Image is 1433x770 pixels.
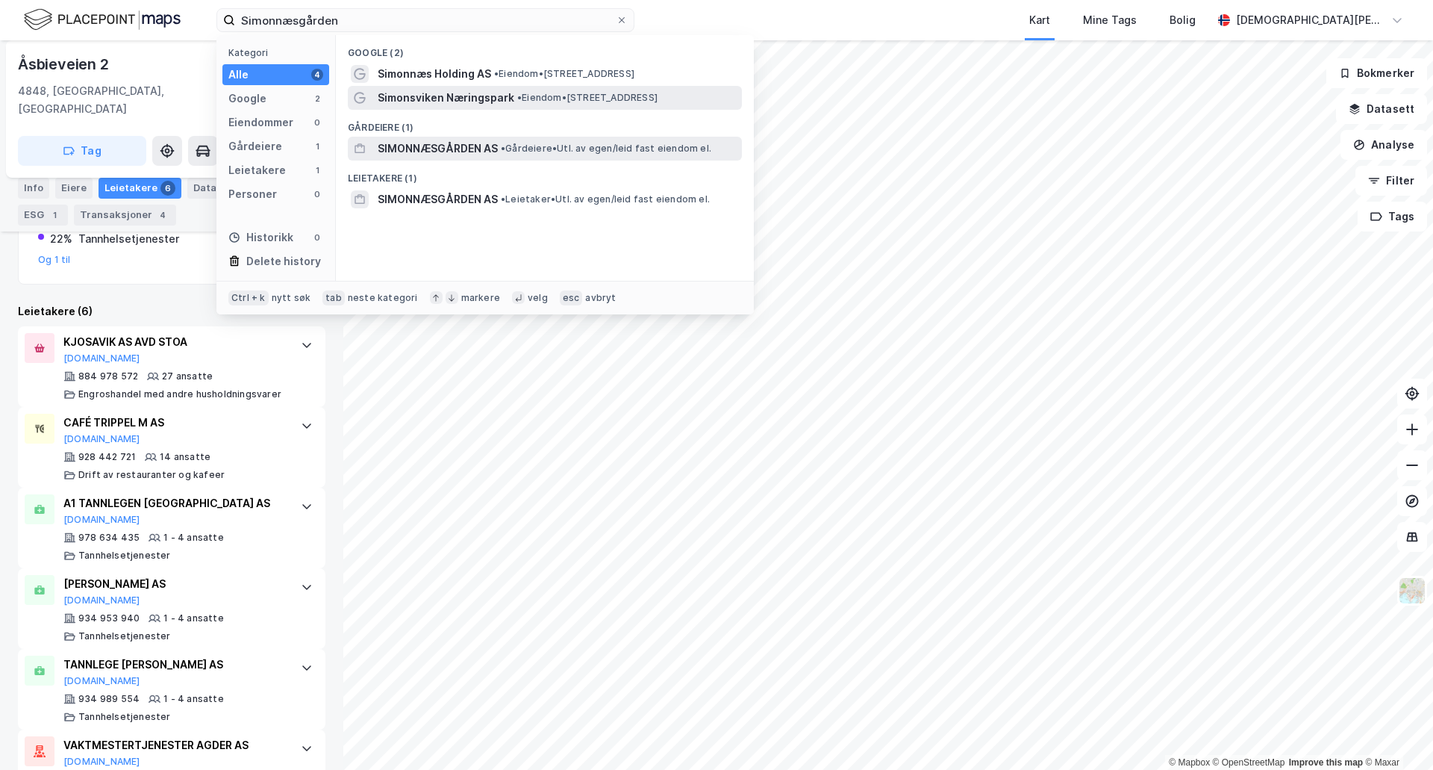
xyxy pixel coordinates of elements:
[63,736,286,754] div: VAKTMESTERTJENESTER AGDER AS
[1355,166,1427,196] button: Filter
[235,9,616,31] input: Søk på adresse, matrikkel, gårdeiere, leietakere eller personer
[336,110,754,137] div: Gårdeiere (1)
[1213,757,1285,768] a: OpenStreetMap
[63,333,286,351] div: KJOSAVIK AS AVD STOA
[501,143,711,155] span: Gårdeiere • Utl. av egen/leid fast eiendom el.
[18,136,146,166] button: Tag
[63,353,140,364] button: [DOMAIN_NAME]
[494,68,499,79] span: •
[78,612,140,624] div: 934 953 940
[1170,11,1196,29] div: Bolig
[560,291,583,305] div: esc
[160,451,210,463] div: 14 ansatte
[378,89,514,107] span: Simonsviken Næringspark
[501,193,505,205] span: •
[1029,11,1050,29] div: Kart
[78,370,138,382] div: 884 978 572
[311,164,323,176] div: 1
[501,193,710,205] span: Leietaker • Utl. av egen/leid fast eiendom el.
[99,178,181,199] div: Leietakere
[78,711,171,723] div: Tannhelsetjenester
[461,292,500,304] div: markere
[78,532,140,544] div: 978 634 435
[228,90,266,108] div: Google
[1358,698,1433,770] iframe: Chat Widget
[378,140,498,158] span: SIMONNÆSGÅRDEN AS
[63,433,140,445] button: [DOMAIN_NAME]
[160,181,175,196] div: 6
[162,370,213,382] div: 27 ansatte
[228,47,329,58] div: Kategori
[18,52,112,76] div: Åsbieveien 2
[228,291,269,305] div: Ctrl + k
[494,68,634,80] span: Eiendom • [STREET_ADDRESS]
[228,185,277,203] div: Personer
[47,208,62,223] div: 1
[311,140,323,152] div: 1
[50,230,72,248] div: 22%
[1289,757,1363,768] a: Improve this map
[585,292,616,304] div: avbryt
[1336,94,1427,124] button: Datasett
[163,612,224,624] div: 1 - 4 ansatte
[501,143,505,154] span: •
[228,66,249,84] div: Alle
[517,92,522,103] span: •
[74,205,176,226] div: Transaksjoner
[1358,202,1427,232] button: Tags
[1398,577,1426,605] img: Z
[63,494,286,512] div: A1 TANNLEGEN [GEOGRAPHIC_DATA] AS
[1340,130,1427,160] button: Analyse
[63,756,140,768] button: [DOMAIN_NAME]
[228,114,293,131] div: Eiendommer
[272,292,311,304] div: nytt søk
[78,693,140,705] div: 934 989 554
[378,65,491,83] span: Simonnæs Holding AS
[163,532,224,544] div: 1 - 4 ansatte
[311,232,323,243] div: 0
[528,292,548,304] div: velg
[18,302,325,320] div: Leietakere (6)
[1358,698,1433,770] div: Kontrollprogram for chat
[63,414,286,432] div: CAFÉ TRIPPEL M AS
[378,190,498,208] span: SIMONNÆSGÅRDEN AS
[1083,11,1137,29] div: Mine Tags
[38,254,71,266] button: Og 1 til
[78,469,225,481] div: Drift av restauranter og kafeer
[155,208,170,223] div: 4
[63,575,286,593] div: [PERSON_NAME] AS
[1326,58,1427,88] button: Bokmerker
[63,594,140,606] button: [DOMAIN_NAME]
[311,117,323,128] div: 0
[246,252,321,270] div: Delete history
[187,178,243,199] div: Datasett
[311,188,323,200] div: 0
[63,656,286,674] div: TANNLEGE [PERSON_NAME] AS
[63,514,140,526] button: [DOMAIN_NAME]
[18,205,68,226] div: ESG
[336,35,754,62] div: Google (2)
[163,693,224,705] div: 1 - 4 ansatte
[18,178,49,199] div: Info
[78,388,281,400] div: Engroshandel med andre husholdningsvarer
[18,82,244,118] div: 4848, [GEOGRAPHIC_DATA], [GEOGRAPHIC_DATA]
[517,92,658,104] span: Eiendom • [STREET_ADDRESS]
[1169,757,1210,768] a: Mapbox
[228,229,293,246] div: Historikk
[311,69,323,81] div: 4
[78,630,171,642] div: Tannhelsetjenester
[63,675,140,687] button: [DOMAIN_NAME]
[78,550,171,562] div: Tannhelsetjenester
[24,7,181,33] img: logo.f888ab2527a4732fd821a326f86c7f29.svg
[1236,11,1385,29] div: [DEMOGRAPHIC_DATA][PERSON_NAME]
[55,178,93,199] div: Eiere
[228,161,286,179] div: Leietakere
[336,161,754,187] div: Leietakere (1)
[348,292,418,304] div: neste kategori
[228,137,282,155] div: Gårdeiere
[311,93,323,105] div: 2
[78,230,179,248] div: Tannhelsetjenester
[78,451,136,463] div: 928 442 721
[322,291,345,305] div: tab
